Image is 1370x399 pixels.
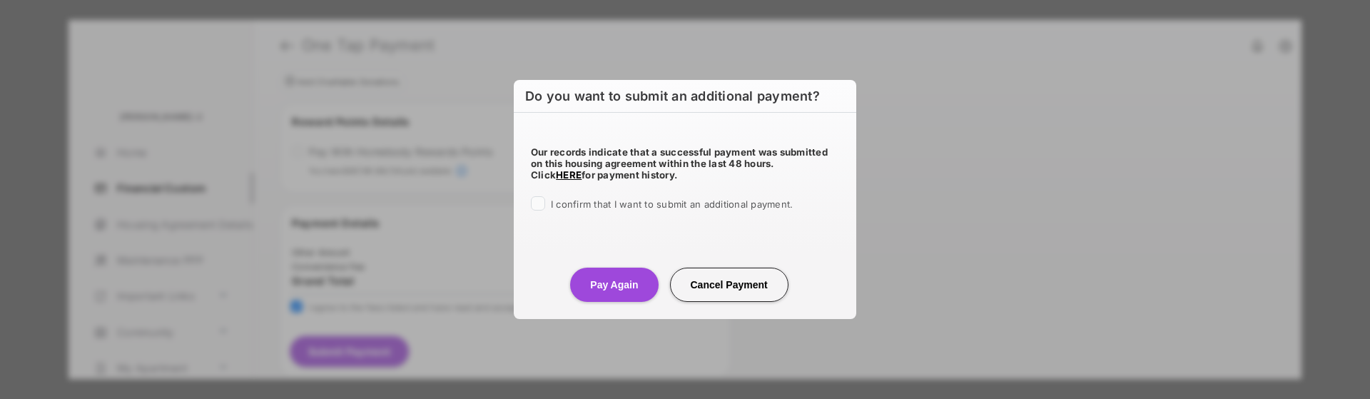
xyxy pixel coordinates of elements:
[514,80,856,113] h6: Do you want to submit an additional payment?
[556,169,582,181] a: HERE
[551,198,793,210] span: I confirm that I want to submit an additional payment.
[570,268,658,302] button: Pay Again
[531,146,839,181] h5: Our records indicate that a successful payment was submitted on this housing agreement within the...
[670,268,788,302] button: Cancel Payment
